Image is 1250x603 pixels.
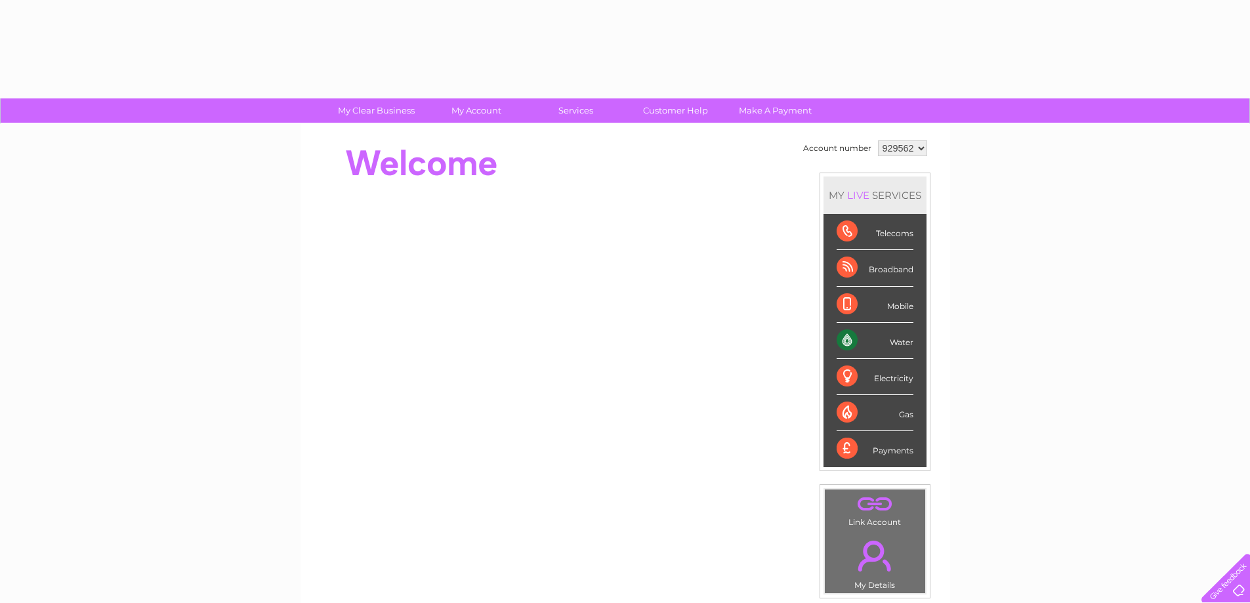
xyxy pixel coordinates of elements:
[621,98,730,123] a: Customer Help
[824,530,926,594] td: My Details
[828,533,922,579] a: .
[800,137,875,159] td: Account number
[837,287,913,323] div: Mobile
[422,98,530,123] a: My Account
[828,493,922,516] a: .
[837,431,913,467] div: Payments
[844,189,872,201] div: LIVE
[837,250,913,286] div: Broadband
[837,214,913,250] div: Telecoms
[322,98,430,123] a: My Clear Business
[824,489,926,530] td: Link Account
[721,98,829,123] a: Make A Payment
[837,323,913,359] div: Water
[837,359,913,395] div: Electricity
[837,395,913,431] div: Gas
[522,98,630,123] a: Services
[823,177,927,214] div: MY SERVICES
